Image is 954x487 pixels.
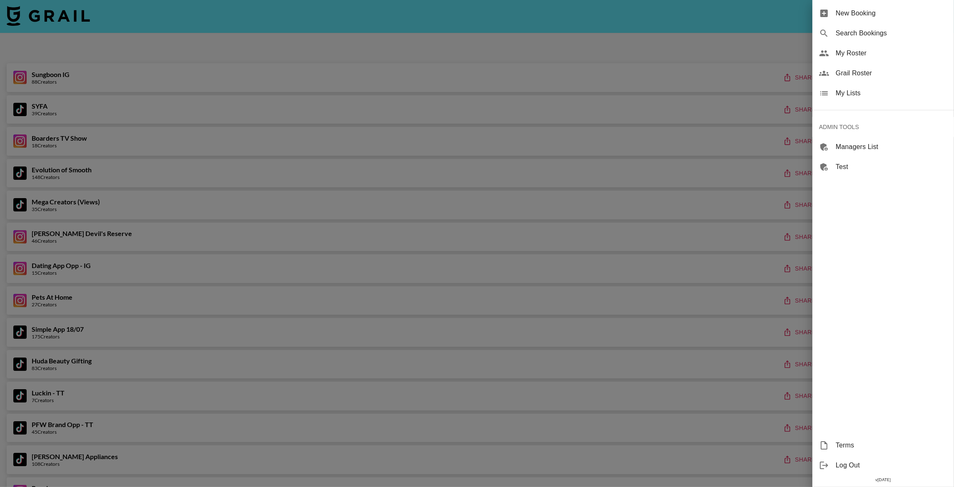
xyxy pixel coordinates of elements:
[812,455,954,475] div: Log Out
[836,440,947,450] span: Terms
[812,475,954,484] div: v [DATE]
[836,28,947,38] span: Search Bookings
[812,23,954,43] div: Search Bookings
[836,162,947,172] span: Test
[836,142,947,152] span: Managers List
[812,63,954,83] div: Grail Roster
[836,88,947,98] span: My Lists
[812,137,954,157] div: Managers List
[812,3,954,23] div: New Booking
[812,43,954,63] div: My Roster
[836,460,947,470] span: Log Out
[812,435,954,455] div: Terms
[836,68,947,78] span: Grail Roster
[812,83,954,103] div: My Lists
[812,117,954,137] div: ADMIN TOOLS
[836,8,947,18] span: New Booking
[812,157,954,177] div: Test
[836,48,947,58] span: My Roster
